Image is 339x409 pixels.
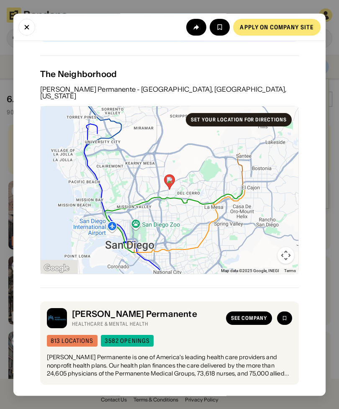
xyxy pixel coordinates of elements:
[105,338,150,344] div: 3582 openings
[72,321,221,328] div: Healthcare & Mental Health
[231,316,267,321] div: See company
[240,24,314,30] div: Apply on company site
[221,269,279,273] span: Map data ©2025 Google, INEGI
[72,309,221,319] div: [PERSON_NAME] Permanente
[51,338,94,344] div: 813 locations
[40,86,299,100] div: [PERSON_NAME] Permanente - [GEOGRAPHIC_DATA], [GEOGRAPHIC_DATA], [US_STATE]
[47,309,67,329] img: Kaiser Permanente logo
[40,69,299,80] div: The Neighborhood
[47,354,292,378] div: [PERSON_NAME] Permanente is one of America's leading health care providers and nonprofit health p...
[191,118,287,123] div: Set your location for directions
[43,263,70,274] img: Google
[277,247,294,264] button: Map camera controls
[284,269,296,273] a: Terms (opens in new tab)
[18,18,35,35] button: Close
[43,263,70,274] a: Open this area in Google Maps (opens a new window)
